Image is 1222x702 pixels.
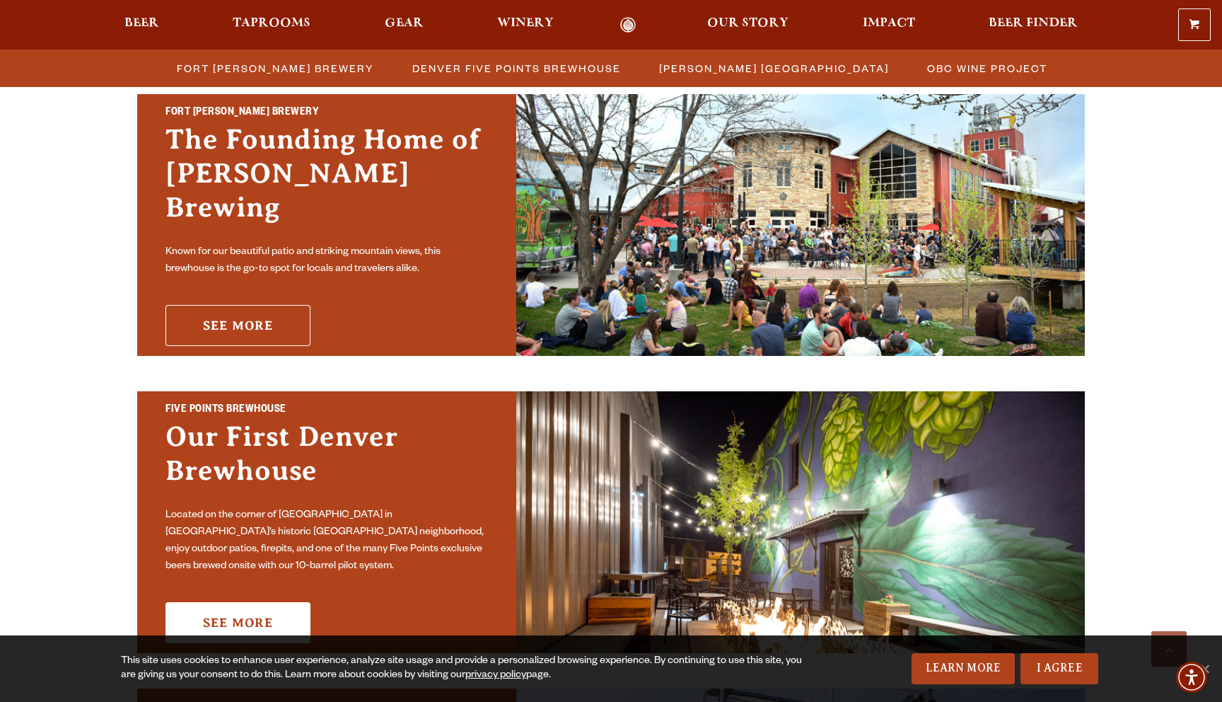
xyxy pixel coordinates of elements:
a: Winery [488,17,563,33]
img: Promo Card Aria Label' [516,391,1085,653]
span: OBC Wine Project [927,58,1047,79]
a: See More [165,602,310,643]
span: Denver Five Points Brewhouse [412,58,621,79]
span: Winery [497,18,554,29]
span: Gear [385,18,424,29]
p: Located on the corner of [GEOGRAPHIC_DATA] in [GEOGRAPHIC_DATA]’s historic [GEOGRAPHIC_DATA] neig... [165,507,488,575]
img: Fort Collins Brewery & Taproom' [516,94,1085,356]
span: Taprooms [233,18,310,29]
span: [PERSON_NAME] [GEOGRAPHIC_DATA] [659,58,889,79]
a: OBC Wine Project [919,58,1054,79]
h3: Our First Denver Brewhouse [165,420,488,502]
a: Taprooms [223,17,320,33]
a: I Agree [1020,653,1098,684]
h2: Fort [PERSON_NAME] Brewery [165,104,488,122]
a: Beer [115,17,168,33]
div: This site uses cookies to enhance user experience, analyze site usage and provide a personalized ... [121,655,812,683]
a: Impact [854,17,924,33]
a: Odell Home [601,17,654,33]
span: Fort [PERSON_NAME] Brewery [177,58,374,79]
a: Gear [376,17,433,33]
p: Known for our beautiful patio and striking mountain views, this brewhouse is the go-to spot for l... [165,244,488,278]
a: privacy policy [465,670,526,681]
span: Beer Finder [989,18,1078,29]
a: Denver Five Points Brewhouse [404,58,628,79]
span: Our Story [707,18,789,29]
a: [PERSON_NAME] [GEOGRAPHIC_DATA] [651,58,896,79]
a: See More [165,305,310,346]
span: Beer [124,18,159,29]
a: Scroll to top [1151,631,1187,667]
div: Accessibility Menu [1176,662,1207,693]
a: Our Story [698,17,798,33]
h3: The Founding Home of [PERSON_NAME] Brewing [165,122,488,238]
a: Learn More [912,653,1016,684]
span: Impact [863,18,915,29]
a: Beer Finder [979,17,1087,33]
h2: Five Points Brewhouse [165,401,488,420]
a: Fort [PERSON_NAME] Brewery [168,58,381,79]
